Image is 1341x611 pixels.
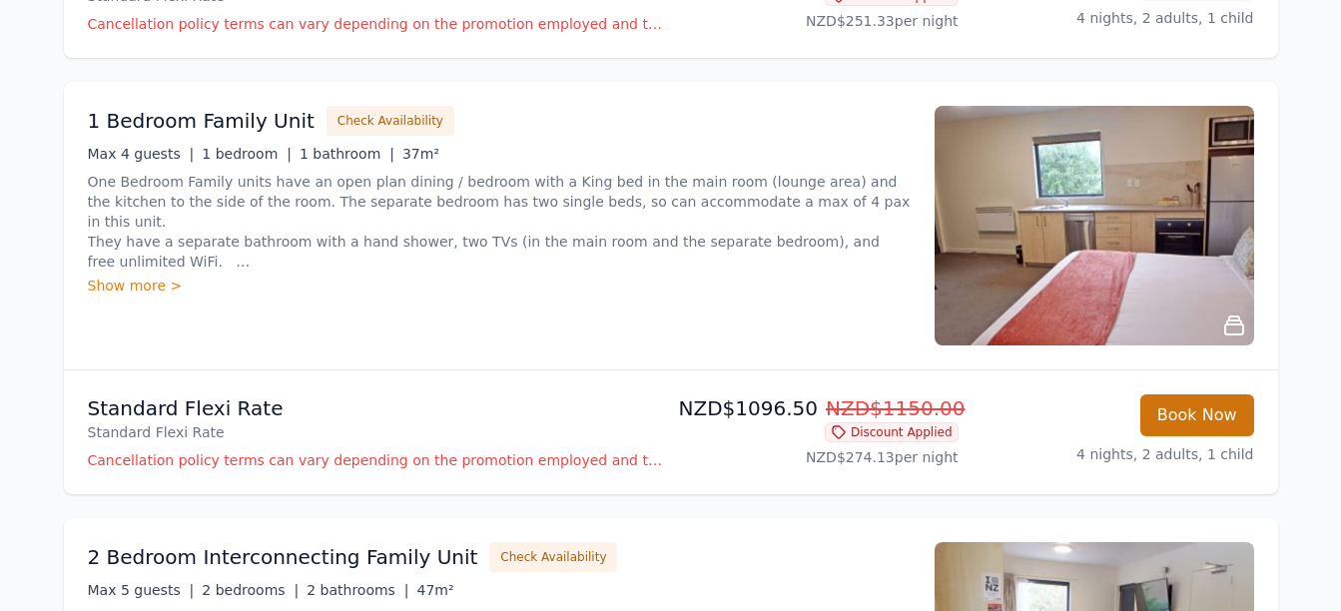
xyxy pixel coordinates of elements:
[88,14,663,34] p: Cancellation policy terms can vary depending on the promotion employed and the time of stay of th...
[679,447,959,467] p: NZD$274.13 per night
[417,582,454,598] span: 47m²
[88,172,911,272] p: One Bedroom Family units have an open plan dining / bedroom with a King bed in the main room (lou...
[202,146,292,162] span: 1 bedroom |
[489,542,617,572] button: Check Availability
[88,276,911,296] div: Show more >
[88,107,315,135] h3: 1 Bedroom Family Unit
[679,11,959,31] p: NZD$251.33 per night
[307,582,408,598] span: 2 bathrooms |
[679,394,959,422] p: NZD$1096.50
[88,450,663,470] p: Cancellation policy terms can vary depending on the promotion employed and the time of stay of th...
[402,146,439,162] span: 37m²
[826,396,966,420] span: NZD$1150.00
[975,8,1254,28] p: 4 nights, 2 adults, 1 child
[975,444,1254,464] p: 4 nights, 2 adults, 1 child
[88,422,663,442] p: Standard Flexi Rate
[88,543,478,571] h3: 2 Bedroom Interconnecting Family Unit
[88,146,195,162] span: Max 4 guests |
[88,394,663,422] p: Standard Flexi Rate
[327,106,454,136] button: Check Availability
[1140,394,1254,436] button: Book Now
[825,422,959,442] span: Discount Applied
[202,582,299,598] span: 2 bedrooms |
[88,582,195,598] span: Max 5 guests |
[300,146,394,162] span: 1 bathroom |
